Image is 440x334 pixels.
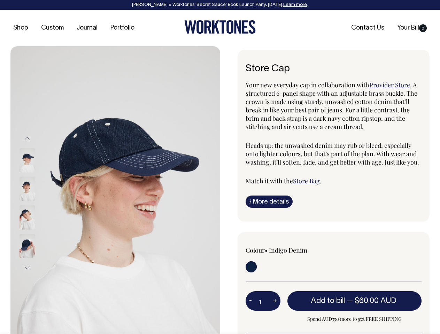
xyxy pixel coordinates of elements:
span: • [265,246,268,254]
img: Store Cap [20,148,35,173]
div: Colour [246,246,316,254]
a: Provider Store [369,81,410,89]
button: Add to bill —$60.00 AUD [287,291,422,311]
h6: Store Cap [246,64,422,74]
a: Shop [10,22,31,34]
a: Learn more [283,3,307,7]
span: i [249,198,251,205]
a: Portfolio [108,22,137,34]
span: — [347,297,398,304]
button: + [270,294,280,308]
span: . A structured 6-panel shape with an adjustable brass buckle. The crown is made using sturdy, unw... [246,81,417,131]
a: Contact Us [348,22,387,34]
a: Journal [74,22,100,34]
button: Previous [22,131,32,146]
a: Store Bag [293,177,320,185]
button: - [246,294,255,308]
span: $60.00 AUD [355,297,396,304]
div: [PERSON_NAME] × Worktones ‘Secret Sauce’ Book Launch Party, [DATE]. . [7,2,433,7]
span: Heads up: the unwashed denim may rub or bleed, especially onto lighter colours, but that’s part o... [246,141,419,166]
span: Match it with the . [246,177,322,185]
a: iMore details [246,196,293,208]
a: Your Bill0 [394,22,430,34]
img: Store Cap [20,234,35,258]
label: Indigo Denim [269,246,307,254]
img: Store Cap [20,205,35,230]
button: Next [22,260,32,276]
span: Spend AUD350 more to get FREE SHIPPING [287,315,422,323]
img: Store Cap [20,177,35,201]
span: Add to bill [311,297,345,304]
span: Your new everyday cap in collaboration with [246,81,369,89]
span: 0 [419,24,427,32]
a: Custom [38,22,67,34]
